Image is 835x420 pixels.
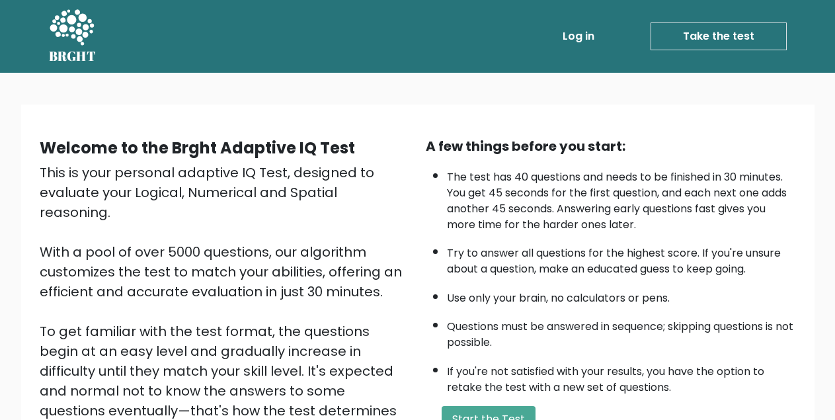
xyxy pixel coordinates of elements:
a: Take the test [651,22,787,50]
b: Welcome to the Brght Adaptive IQ Test [40,137,355,159]
a: Log in [557,23,600,50]
li: Use only your brain, no calculators or pens. [447,284,796,306]
li: If you're not satisfied with your results, you have the option to retake the test with a new set ... [447,357,796,396]
h5: BRGHT [49,48,97,64]
li: Try to answer all questions for the highest score. If you're unsure about a question, make an edu... [447,239,796,277]
a: BRGHT [49,5,97,67]
li: The test has 40 questions and needs to be finished in 30 minutes. You get 45 seconds for the firs... [447,163,796,233]
div: A few things before you start: [426,136,796,156]
li: Questions must be answered in sequence; skipping questions is not possible. [447,312,796,351]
